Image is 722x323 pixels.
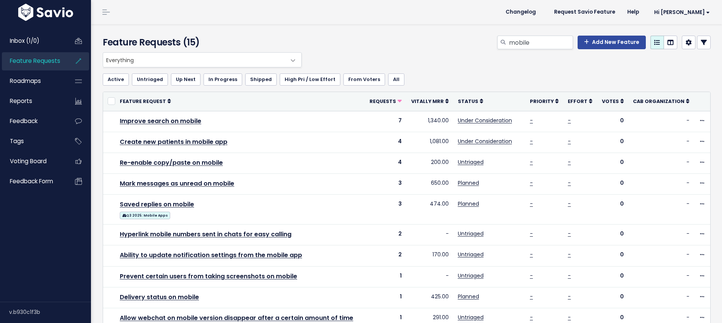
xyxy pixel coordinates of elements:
[411,97,449,105] a: Vitally mrr
[597,153,628,173] td: 0
[628,287,694,308] td: -
[458,272,484,279] a: Untriaged
[458,230,484,237] a: Untriaged
[120,98,166,105] span: Feature Request
[568,97,592,105] a: Effort
[568,314,571,321] a: -
[406,266,453,287] td: -
[2,32,63,50] a: Inbox (1/0)
[120,272,297,281] a: Prevent certain users from taking screenshots on mobile
[654,9,710,15] span: Hi [PERSON_NAME]
[530,200,533,208] a: -
[578,36,646,49] a: Add New Feature
[365,132,406,153] td: 4
[10,117,38,125] span: Feedback
[458,314,484,321] a: Untriaged
[406,195,453,225] td: 474.00
[370,98,396,105] span: Requests
[568,179,571,187] a: -
[568,251,571,258] a: -
[406,132,453,153] td: 1,081.00
[597,111,628,132] td: 0
[365,174,406,195] td: 3
[597,245,628,266] td: 0
[2,72,63,90] a: Roadmaps
[2,173,63,190] a: Feedback form
[171,73,200,86] a: Up Next
[628,174,694,195] td: -
[458,158,484,166] a: Untriaged
[245,73,277,86] a: Shipped
[120,230,291,239] a: Hyperlink mobile numbers sent in chats for easy calling
[568,272,571,279] a: -
[530,251,533,258] a: -
[2,92,63,110] a: Reports
[406,287,453,308] td: 425.00
[621,6,645,18] a: Help
[2,112,63,130] a: Feedback
[103,73,711,86] ul: Filter feature requests
[120,314,353,322] a: Allow webchat on mobile version disappear after a certain amount of time
[120,158,223,167] a: Re-enable copy/paste on mobile
[120,137,227,146] a: Create new patients in mobile app
[568,117,571,124] a: -
[10,77,41,85] span: Roadmaps
[10,97,32,105] span: Reports
[406,225,453,245] td: -
[530,230,533,237] a: -
[602,97,624,105] a: Votes
[120,117,201,125] a: Improve search on mobile
[365,266,406,287] td: 1
[530,117,533,124] a: -
[597,132,628,153] td: 0
[103,52,302,67] span: Everything
[458,98,478,105] span: Status
[10,137,24,145] span: Tags
[628,132,694,153] td: -
[10,57,60,65] span: Feature Requests
[120,97,171,105] a: Feature Request
[645,6,716,18] a: Hi [PERSON_NAME]
[602,98,619,105] span: Votes
[458,251,484,258] a: Untriaged
[628,245,694,266] td: -
[343,73,385,86] a: From Voters
[406,153,453,173] td: 200.00
[458,200,479,208] a: Planned
[365,111,406,132] td: 7
[628,225,694,245] td: -
[10,157,47,165] span: Voting Board
[406,111,453,132] td: 1,340.00
[628,111,694,132] td: -
[120,251,302,259] a: Ability to update notification settings from the mobile app
[10,177,53,185] span: Feedback form
[633,97,689,105] a: Cab organization
[365,225,406,245] td: 2
[103,73,129,86] a: Active
[370,97,402,105] a: Requests
[9,302,91,322] div: v.b930c1f3b
[597,266,628,287] td: 0
[568,200,571,208] a: -
[120,179,234,188] a: Mark messages as unread on mobile
[406,174,453,195] td: 650.00
[568,293,571,300] a: -
[365,245,406,266] td: 2
[530,314,533,321] a: -
[597,225,628,245] td: 0
[530,137,533,145] a: -
[568,230,571,237] a: -
[628,195,694,225] td: -
[2,52,63,70] a: Feature Requests
[597,287,628,308] td: 0
[548,6,621,18] a: Request Savio Feature
[458,293,479,300] a: Planned
[120,210,170,220] a: Q3 2025: Mobile Apps
[120,200,194,209] a: Saved replies on mobile
[103,53,286,67] span: Everything
[530,97,559,105] a: Priority
[597,174,628,195] td: 0
[458,97,483,105] a: Status
[628,153,694,173] td: -
[458,179,479,187] a: Planned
